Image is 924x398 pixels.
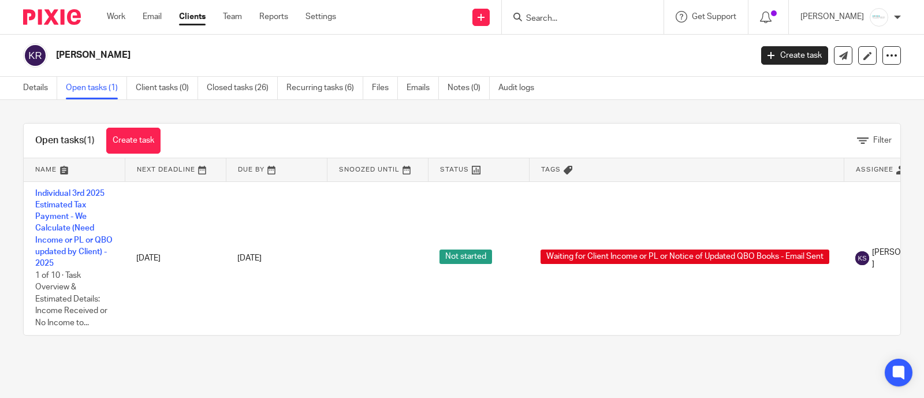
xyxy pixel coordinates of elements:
a: Emails [407,77,439,99]
h2: [PERSON_NAME] [56,49,606,61]
a: Open tasks (1) [66,77,127,99]
span: Not started [439,250,492,264]
span: Status [440,166,469,173]
a: Reports [259,11,288,23]
a: Team [223,11,242,23]
a: Client tasks (0) [136,77,198,99]
span: Get Support [692,13,736,21]
span: Waiting for Client Income or PL or Notice of Updated QBO Books - Email Sent [541,250,829,264]
h1: Open tasks [35,135,95,147]
a: Files [372,77,398,99]
a: Create task [761,46,828,65]
a: Work [107,11,125,23]
a: Clients [179,11,206,23]
img: Pixie [23,9,81,25]
span: Tags [541,166,561,173]
a: Settings [305,11,336,23]
a: Closed tasks (26) [207,77,278,99]
a: Create task [106,128,161,154]
span: [DATE] [237,254,262,262]
img: svg%3E [855,251,869,265]
span: 1 of 10 · Task Overview & Estimated Details: Income Received or No Income to... [35,271,107,327]
a: Recurring tasks (6) [286,77,363,99]
span: Snoozed Until [339,166,400,173]
a: Individual 3rd 2025 Estimated Tax Payment - We Calculate (Need Income or PL or QBO updated by Cli... [35,189,113,268]
span: Filter [873,136,892,144]
p: [PERSON_NAME] [800,11,864,23]
a: Email [143,11,162,23]
img: _Logo.png [870,8,888,27]
a: Audit logs [498,77,543,99]
td: [DATE] [125,181,226,335]
a: Notes (0) [448,77,490,99]
img: svg%3E [23,43,47,68]
a: Details [23,77,57,99]
span: (1) [84,136,95,145]
input: Search [525,14,629,24]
